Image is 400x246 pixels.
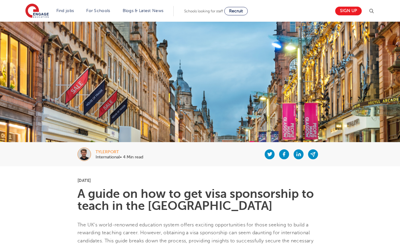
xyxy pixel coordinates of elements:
h1: A guide on how to get visa sponsorship to teach in the [GEOGRAPHIC_DATA] [77,188,323,212]
a: Sign up [335,7,362,15]
a: Blogs & Latest News [123,8,164,13]
span: Schools looking for staff [184,9,223,13]
div: tylerport [96,150,143,154]
img: Engage Education [25,4,49,19]
a: Find jobs [56,8,74,13]
span: Recruit [229,9,243,13]
p: [DATE] [77,178,323,182]
p: International• 4 Min read [96,155,143,159]
a: For Schools [86,8,110,13]
a: Recruit [224,7,248,15]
